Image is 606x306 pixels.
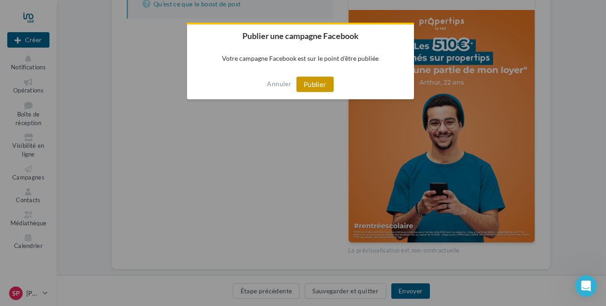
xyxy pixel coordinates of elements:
[6,4,23,21] button: go back
[187,24,414,47] h2: Publier une campagne Facebook
[290,4,306,20] div: Fermer
[296,77,334,92] button: Publier
[273,4,290,21] button: Réduire la fenêtre
[575,275,597,297] iframe: Intercom live chat
[187,47,414,69] p: Votre campagne Facebook est sur le point d'être publiée
[267,77,291,91] button: Annuler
